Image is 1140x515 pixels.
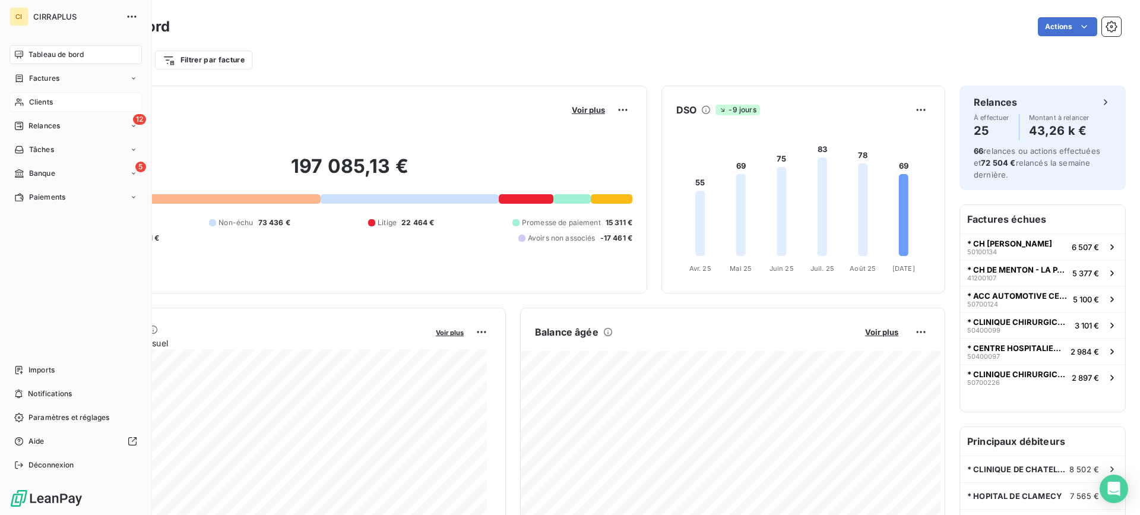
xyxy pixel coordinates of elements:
[29,168,55,179] span: Banque
[28,388,72,399] span: Notifications
[436,328,464,337] span: Voir plus
[28,49,84,60] span: Tableau de bord
[967,327,1000,334] span: 50400099
[862,327,902,337] button: Voir plus
[960,233,1125,260] button: * CH [PERSON_NAME]501001346 507 €
[967,239,1052,248] span: * CH [PERSON_NAME]
[960,205,1125,233] h6: Factures échues
[28,460,74,470] span: Déconnexion
[28,121,60,131] span: Relances
[892,264,915,273] tspan: [DATE]
[974,121,1009,140] h4: 25
[730,264,752,273] tspan: Mai 25
[1100,475,1128,503] div: Open Intercom Messenger
[974,114,1009,121] span: À effectuer
[974,146,983,156] span: 66
[572,105,605,115] span: Voir plus
[967,301,998,308] span: 50700124
[967,274,996,282] span: 41200107
[960,364,1125,390] button: * CLINIQUE CHIRURGICALE VIA DOMITIA507002262 897 €
[29,192,65,203] span: Paiements
[1073,295,1099,304] span: 5 100 €
[218,217,253,228] span: Non-échu
[967,379,1000,386] span: 50700226
[676,103,696,117] h6: DSO
[715,105,759,115] span: -9 jours
[967,317,1070,327] span: * CLINIQUE CHIRURGICALE VIA DOMITIA
[1072,268,1099,278] span: 5 377 €
[960,312,1125,338] button: * CLINIQUE CHIRURGICALE VIA DOMITIA504000993 101 €
[9,489,83,508] img: Logo LeanPay
[528,233,596,244] span: Avoirs non associés
[9,7,28,26] div: CI
[401,217,434,228] span: 22 464 €
[29,144,54,155] span: Tâches
[378,217,397,228] span: Litige
[432,327,467,337] button: Voir plus
[967,343,1066,353] span: * CENTRE HOSPITALIER [GEOGRAPHIC_DATA]
[28,412,109,423] span: Paramètres et réglages
[600,233,632,244] span: -17 461 €
[974,146,1100,179] span: relances ou actions effectuées et relancés la semaine dernière.
[1038,17,1097,36] button: Actions
[29,97,53,108] span: Clients
[1071,347,1099,356] span: 2 984 €
[689,264,711,273] tspan: Avr. 25
[967,291,1068,301] span: * ACC AUTOMOTIVE CELLS COMPANY
[258,217,290,228] span: 73 436 €
[1072,373,1099,383] span: 2 897 €
[9,432,142,451] a: Aide
[769,264,794,273] tspan: Juin 25
[1070,491,1099,501] span: 7 565 €
[1075,321,1099,330] span: 3 101 €
[1029,114,1090,121] span: Montant à relancer
[135,162,146,172] span: 5
[1069,465,1099,474] span: 8 502 €
[33,12,119,21] span: CIRRAPLUS
[967,353,1000,360] span: 50400097
[67,337,427,349] span: Chiffre d'affaires mensuel
[155,50,252,69] button: Filtrer par facture
[850,264,876,273] tspan: Août 25
[967,491,1062,501] span: * HOPITAL DE CLAMECY
[28,365,55,375] span: Imports
[1029,121,1090,140] h4: 43,26 k €
[568,105,609,115] button: Voir plus
[1072,242,1099,252] span: 6 507 €
[960,427,1125,456] h6: Principaux débiteurs
[967,465,1069,474] span: * CLINIQUE DE CHATELLERAULT
[67,154,632,190] h2: 197 085,13 €
[960,338,1125,364] button: * CENTRE HOSPITALIER [GEOGRAPHIC_DATA]504000972 984 €
[28,436,45,447] span: Aide
[606,217,632,228] span: 15 311 €
[967,265,1068,274] span: * CH DE MENTON - LA PALMOSA
[974,95,1017,109] h6: Relances
[981,158,1015,168] span: 72 504 €
[960,260,1125,286] button: * CH DE MENTON - LA PALMOSA412001075 377 €
[522,217,601,228] span: Promesse de paiement
[29,73,59,84] span: Factures
[865,327,898,337] span: Voir plus
[967,369,1067,379] span: * CLINIQUE CHIRURGICALE VIA DOMITIA
[960,286,1125,312] button: * ACC AUTOMOTIVE CELLS COMPANY507001245 100 €
[967,248,997,255] span: 50100134
[810,264,834,273] tspan: Juil. 25
[133,114,146,125] span: 12
[535,325,598,339] h6: Balance âgée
